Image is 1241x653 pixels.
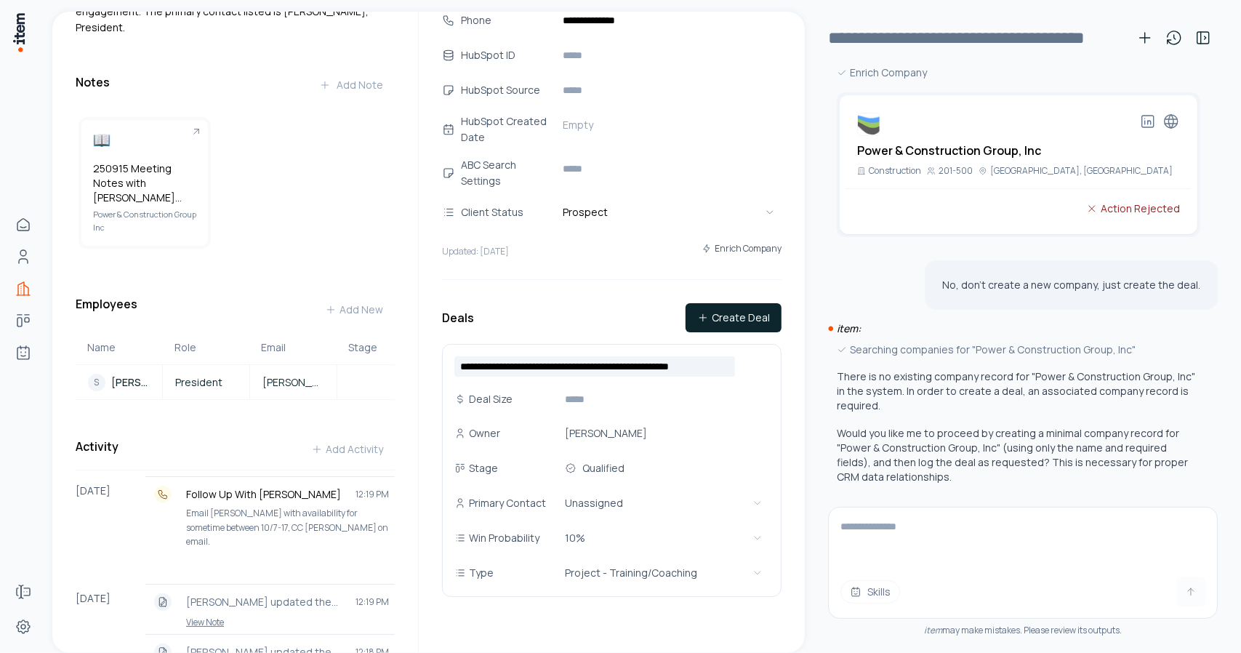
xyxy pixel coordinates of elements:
[990,165,1173,177] p: [GEOGRAPHIC_DATA], [GEOGRAPHIC_DATA]
[469,392,513,406] p: Deal Size
[857,113,880,136] img: Power & Construction Group, Inc
[9,306,38,335] a: Deals
[1086,201,1180,217] div: Action Rejected
[837,65,1200,81] div: Enrich Company
[9,242,38,271] a: People
[939,165,973,177] p: 201-500
[151,617,389,628] a: View Note
[857,142,1041,159] h2: Power & Construction Group, Inc
[76,295,137,324] h3: Employees
[461,47,554,63] div: HubSpot ID
[76,438,119,455] h3: Activity
[76,374,161,391] a: S[PERSON_NAME]
[319,78,383,92] div: Add Note
[261,340,325,355] div: Email
[174,340,238,355] div: Role
[461,204,554,220] div: Client Status
[9,274,38,303] a: Companies
[9,577,38,606] a: Forms
[461,113,554,145] div: HubSpot Created Date
[300,435,395,464] button: Add Activity
[1160,23,1189,52] button: View history
[76,73,110,91] h3: Notes
[186,506,389,549] p: Email [PERSON_NAME] with availability for sometime between 10/7-17, CC [PERSON_NAME] on email.
[442,246,509,257] p: Updated: [DATE]
[840,580,900,603] button: Skills
[837,369,1200,413] p: There is no existing company record for "Power & Construction Group, Inc" in the system. In order...
[88,374,105,391] div: S
[686,303,782,332] button: Create Deal
[1189,23,1218,52] button: Toggle sidebar
[186,487,344,502] p: Follow Up With [PERSON_NAME]
[469,566,494,580] p: Type
[164,375,249,390] a: President
[869,165,921,177] p: Construction
[9,210,38,239] a: Home
[111,375,150,390] p: [PERSON_NAME]
[93,161,196,205] h5: 250915 Meeting Notes with [PERSON_NAME] (ABC Empire)
[12,12,26,53] img: Item Brain Logo
[828,624,1218,636] div: may make mistakes. Please review its outputs.
[442,309,474,326] h3: Deals
[87,340,151,355] div: Name
[461,157,554,189] div: ABC Search Settings
[308,71,395,100] button: Add Note
[461,12,554,28] div: Phone
[9,338,38,367] a: Agents
[469,531,539,545] p: Win Probability
[469,426,500,441] p: Owner
[942,278,1200,292] p: No, don't create a new company, just create the deal.
[313,295,395,324] button: Add New
[76,476,145,555] div: [DATE]
[348,340,383,355] div: Stage
[563,118,593,132] span: Empty
[461,82,554,98] div: HubSpot Source
[837,426,1200,484] p: Would you like me to proceed by creating a minimal company record for "Power & Construction Group...
[175,375,222,390] span: President
[837,342,1200,358] div: Searching companies for "Power & Construction Group, Inc"
[186,595,344,609] p: [PERSON_NAME] updated the note content from
[837,321,861,335] i: item:
[9,612,38,641] a: Settings
[356,489,389,500] span: 12:19 PM
[262,375,324,390] span: [PERSON_NAME][EMAIL_ADDRESS][DOMAIN_NAME]
[702,236,782,262] button: Enrich Company
[557,113,782,137] button: Empty
[93,132,111,149] img: book
[186,595,344,609] div: to
[924,623,942,636] i: item
[867,584,891,598] span: Skills
[251,375,336,390] a: [PERSON_NAME][EMAIL_ADDRESS][DOMAIN_NAME]
[356,596,389,608] span: 12:19 PM
[1130,23,1160,52] button: New conversation
[469,461,498,476] p: Stage
[469,496,546,510] p: Primary Contact
[93,208,196,234] span: Power & Construction Group Inc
